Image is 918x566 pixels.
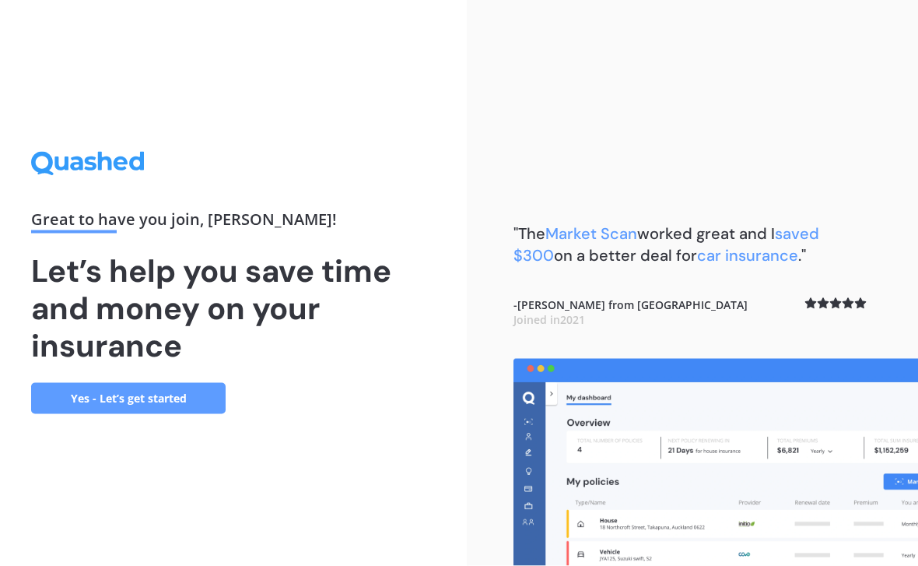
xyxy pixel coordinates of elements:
[513,223,819,265] b: "The worked great and I on a better deal for ."
[513,297,748,328] b: - [PERSON_NAME] from [GEOGRAPHIC_DATA]
[513,223,819,265] span: saved $300
[697,245,798,265] span: car insurance
[31,212,436,234] div: Great to have you join , [PERSON_NAME] !
[31,252,436,364] h1: Let’s help you save time and money on your insurance
[513,312,585,327] span: Joined in 2021
[31,383,226,414] a: Yes - Let’s get started
[545,223,637,244] span: Market Scan
[513,359,918,566] img: dashboard.webp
